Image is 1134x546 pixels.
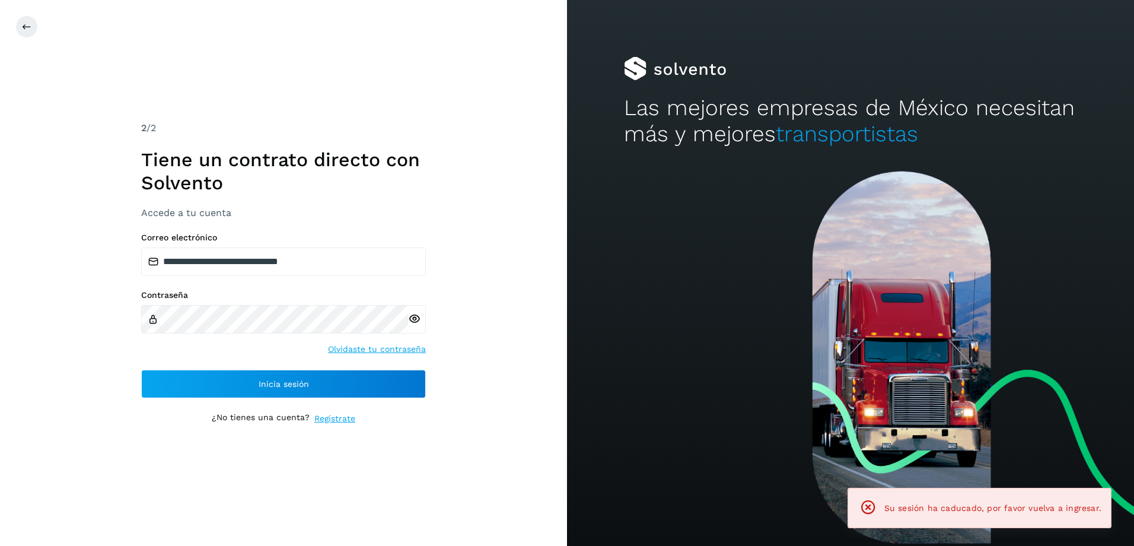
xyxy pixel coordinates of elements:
div: /2 [141,121,426,135]
h1: Tiene un contrato directo con Solvento [141,148,426,194]
a: Regístrate [314,412,355,425]
h3: Accede a tu cuenta [141,207,426,218]
span: transportistas [776,121,918,147]
p: ¿No tienes una cuenta? [212,412,310,425]
span: Su sesión ha caducado, por favor vuelva a ingresar. [884,503,1101,513]
a: Olvidaste tu contraseña [328,343,426,355]
h2: Las mejores empresas de México necesitan más y mejores [624,95,1078,148]
label: Contraseña [141,290,426,300]
label: Correo electrónico [141,233,426,243]
button: Inicia sesión [141,370,426,398]
span: 2 [141,122,146,134]
span: Inicia sesión [259,380,309,388]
